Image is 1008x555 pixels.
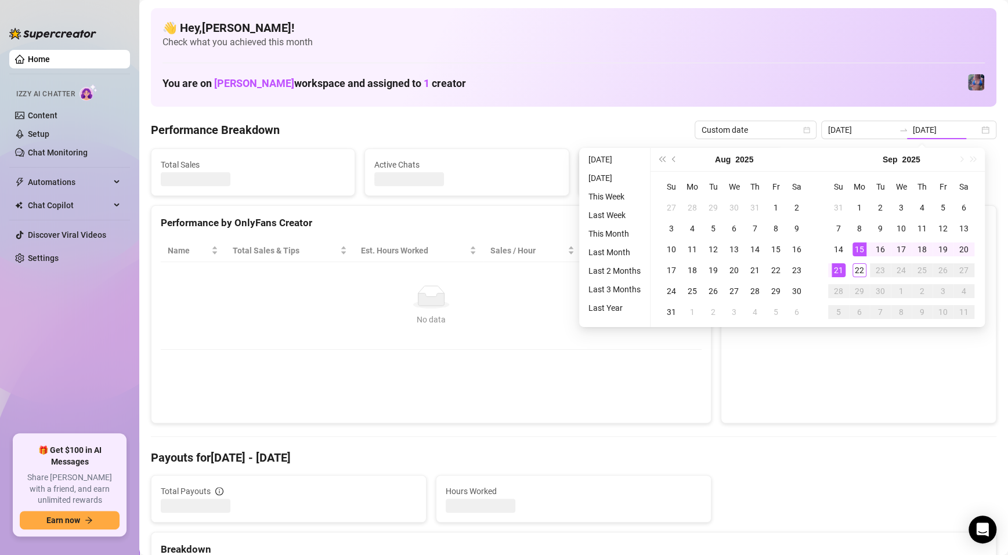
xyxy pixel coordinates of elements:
[968,74,984,90] img: Jaylie
[15,177,24,187] span: thunderbolt
[162,20,985,36] h4: 👋 Hey, [PERSON_NAME] !
[161,240,225,262] th: Name
[588,158,773,171] span: Messages Sent
[446,485,702,498] span: Hours Worked
[913,124,979,136] input: End date
[20,445,120,467] span: 🎁 Get $100 in AI Messages
[969,516,996,543] div: Open Intercom Messenger
[28,253,59,263] a: Settings
[151,122,280,138] h4: Performance Breakdown
[16,89,75,100] span: Izzy AI Chatter
[85,516,93,524] span: arrow-right
[28,55,50,64] a: Home
[161,485,211,498] span: Total Payouts
[161,158,345,171] span: Total Sales
[490,244,565,257] span: Sales / Hour
[20,511,120,529] button: Earn nowarrow-right
[168,244,209,257] span: Name
[232,244,338,257] span: Total Sales & Tips
[361,244,467,257] div: Est. Hours Worked
[172,313,690,326] div: No data
[151,449,996,466] h4: Payouts for [DATE] - [DATE]
[803,126,810,133] span: calendar
[702,121,810,139] span: Custom date
[15,201,23,209] img: Chat Copilot
[28,111,57,120] a: Content
[28,173,110,191] span: Automations
[9,28,96,39] img: logo-BBDzfeDw.svg
[588,244,685,257] span: Chat Conversion
[483,240,581,262] th: Sales / Hour
[225,240,354,262] th: Total Sales & Tips
[28,129,49,139] a: Setup
[20,472,120,506] span: Share [PERSON_NAME] with a friend, and earn unlimited rewards
[46,516,80,525] span: Earn now
[214,77,294,89] span: [PERSON_NAME]
[162,77,466,90] h1: You are on workspace and assigned to creator
[80,84,97,101] img: AI Chatter
[899,125,908,135] span: to
[161,215,702,231] div: Performance by OnlyFans Creator
[581,240,702,262] th: Chat Conversion
[828,124,894,136] input: Start date
[731,215,987,231] div: Sales by OnlyFans Creator
[899,125,908,135] span: swap-right
[162,36,985,49] span: Check what you achieved this month
[374,158,559,171] span: Active Chats
[28,148,88,157] a: Chat Monitoring
[215,487,223,495] span: info-circle
[28,196,110,215] span: Chat Copilot
[28,230,106,240] a: Discover Viral Videos
[424,77,429,89] span: 1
